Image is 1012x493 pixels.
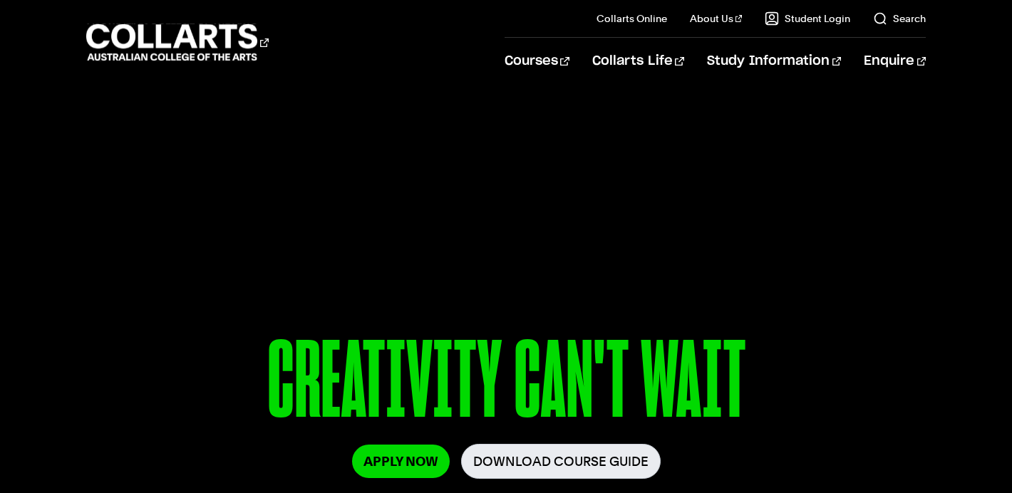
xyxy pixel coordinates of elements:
[505,38,569,85] a: Courses
[597,11,667,26] a: Collarts Online
[86,22,269,63] div: Go to homepage
[86,326,926,444] p: CREATIVITY CAN'T WAIT
[592,38,684,85] a: Collarts Life
[707,38,841,85] a: Study Information
[352,445,450,478] a: Apply Now
[461,444,661,479] a: Download Course Guide
[690,11,743,26] a: About Us
[873,11,926,26] a: Search
[864,38,926,85] a: Enquire
[765,11,850,26] a: Student Login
